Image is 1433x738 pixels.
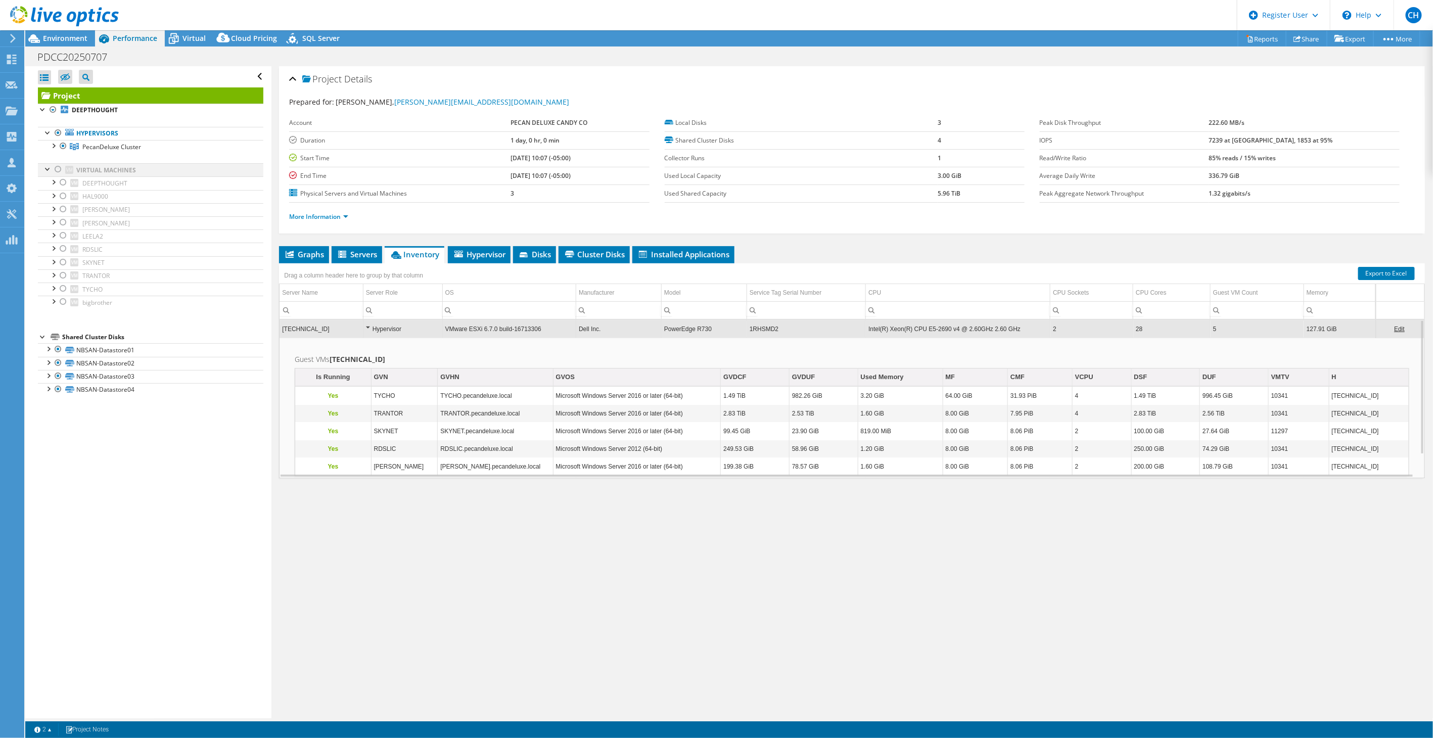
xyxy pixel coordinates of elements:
td: Column CPU, Value Intel(R) Xeon(R) CPU E5-2690 v4 @ 2.60GHz 2.60 GHz [866,320,1050,338]
td: Column GVHN, Value SKYNET.pecandeluxe.local [438,423,553,440]
label: IOPS [1040,135,1209,146]
a: NBSAN-Datastore02 [38,357,263,370]
b: 3 [938,118,941,127]
span: PecanDeluxe Cluster [82,143,141,151]
td: Column Is Running, Value Yes [295,387,371,405]
td: Column GVOS, Value Microsoft Windows Server 2016 or later (64-bit) [553,458,721,476]
a: SKYNET [38,256,263,269]
td: Column VCPU, Value 4 [1072,405,1131,423]
td: Column GVDUF, Value 78.57 GiB [790,458,858,476]
td: Column Model, Value PowerEdge R730 [662,320,747,338]
span: [PERSON_NAME] [82,205,130,214]
b: 3 [511,189,514,198]
td: Is Running Column [295,368,371,386]
a: Hypervisors [38,127,263,140]
p: Yes [298,425,368,437]
td: CPU Cores Column [1133,284,1211,302]
span: [PERSON_NAME], [336,97,569,107]
td: CPU Column [866,284,1050,302]
td: Column GVN, Value SKYNET [371,423,438,440]
div: Is Running [316,371,350,383]
td: GVOS Column [553,368,721,386]
span: TRANTOR [82,271,110,280]
span: [PERSON_NAME] [82,219,130,227]
p: Yes [298,390,368,402]
td: Column H, Value 192.168.42.221 [1329,405,1409,423]
a: Virtual Machines [38,163,263,176]
label: Used Local Capacity [665,171,938,181]
div: Guest VM Count [1213,287,1258,299]
label: Prepared for: [289,97,334,107]
div: GVN [374,371,388,383]
b: 85% reads / 15% writes [1209,154,1276,162]
svg: \n [1343,11,1352,20]
span: DEEPTHOUGHT [82,179,127,188]
span: Disks [518,249,551,259]
b: 3.00 GiB [938,171,961,180]
td: Column H, Value 192.168.42.221 [1329,423,1409,440]
td: Column Manufacturer, Filter cell [576,301,662,319]
span: Servers [337,249,377,259]
span: Inventory [390,249,439,259]
label: Read/Write Ratio [1040,153,1209,163]
div: Drag a column header here to group by that column [282,268,426,283]
td: CPU Sockets Column [1050,284,1133,302]
a: RDSLIC [38,243,263,256]
b: [DATE] 10:07 (-05:00) [511,154,571,162]
label: Account [289,118,511,128]
span: HAL9000 [82,192,108,201]
div: CPU Sockets [1053,287,1089,299]
td: Column VCPU, Value 2 [1072,440,1131,458]
label: Peak Aggregate Network Throughput [1040,189,1209,199]
a: Project [38,87,263,104]
td: Column Used Memory, Value 1.20 GiB [858,440,943,458]
a: Project Notes [58,723,116,736]
td: Column Is Running, Value Yes [295,458,371,476]
td: Column DSF, Value 100.00 GiB [1131,423,1200,440]
label: Physical Servers and Virtual Machines [289,189,511,199]
a: LEELA2 [38,229,263,243]
td: Service Tag Serial Number Column [747,284,865,302]
a: Export to Excel [1358,267,1415,280]
b: 4 [938,136,941,145]
div: Server Name [282,287,318,299]
span: bigbrother [82,298,112,307]
div: OS [445,287,454,299]
td: Column Used Memory, Value 1.60 GiB [858,405,943,423]
td: Column Model, Filter cell [662,301,747,319]
td: Memory Column [1304,284,1376,302]
span: Virtual [182,33,206,43]
td: Column MF, Value 8.00 GiB [943,423,1008,440]
td: Column Service Tag Serial Number, Filter cell [747,301,865,319]
td: Column DSF, Value 250.00 GiB [1131,440,1200,458]
td: Column GVDUF, Value 23.90 GiB [790,423,858,440]
td: Column Memory, Filter cell [1304,301,1376,319]
td: Column VMTV, Value 11297 [1268,423,1329,440]
td: Column CMF, Value 8.06 PiB [1008,440,1073,458]
td: DSF Column [1131,368,1200,386]
div: Hypervisor [366,323,440,335]
td: Column GVHN, Value RDSLIC.pecandeluxe.local [438,440,553,458]
span: Project [302,74,342,84]
b: [TECHNICAL_ID] [330,354,385,364]
label: Used Shared Capacity [665,189,938,199]
span: Graphs [284,249,324,259]
label: Local Disks [665,118,938,128]
td: Column GVN, Value RDSLIC [371,440,438,458]
td: Column CPU, Filter cell [866,301,1050,319]
td: Column DUF, Value 108.79 GiB [1200,458,1269,476]
td: Column OS, Filter cell [442,301,576,319]
label: Shared Cluster Disks [665,135,938,146]
b: PECAN DELUXE CANDY CO [511,118,587,127]
label: Average Daily Write [1040,171,1209,181]
div: Server Role [366,287,398,299]
label: End Time [289,171,511,181]
td: Column Is Running, Value Yes [295,440,371,458]
span: Details [344,73,372,85]
td: Column GVOS, Value Microsoft Windows Server 2016 or later (64-bit) [553,387,721,405]
td: GVDUF Column [790,368,858,386]
td: Column VMTV, Value 10341 [1268,440,1329,458]
a: NBSAN-Datastore04 [38,383,263,396]
td: Column VCPU, Value 2 [1072,458,1131,476]
td: OS Column [442,284,576,302]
